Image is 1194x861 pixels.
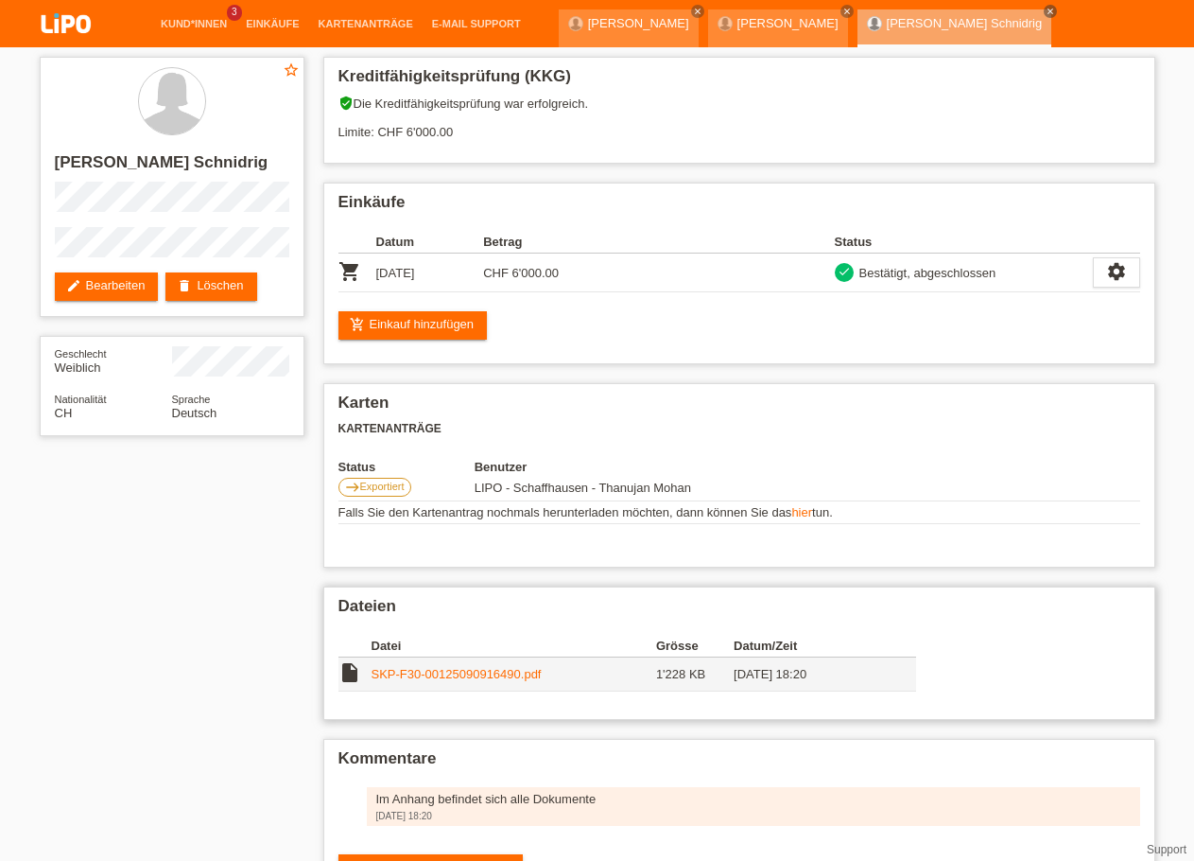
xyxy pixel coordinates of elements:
[376,231,484,254] th: Datum
[55,394,107,405] span: Nationalität
[376,792,1131,806] div: Im Anhang befindet sich alle Dokumente
[338,394,1140,422] h2: Karten
[423,18,530,29] a: E-Mail Support
[309,18,423,29] a: Kartenanträge
[338,501,1140,524] td: Falls Sie den Kartenantrag nochmals herunterladen möchten, dann können Sie das tun.
[737,16,839,30] a: [PERSON_NAME]
[483,254,591,292] td: CHF 6'000.00
[283,61,300,79] i: star_border
[360,481,405,492] span: Exportiert
[693,7,702,16] i: close
[227,5,242,21] span: 3
[172,394,211,405] span: Sprache
[55,272,159,301] a: editBearbeiten
[840,5,854,18] a: close
[835,231,1093,254] th: Status
[350,317,365,332] i: add_shopping_cart
[283,61,300,81] a: star_border
[55,346,172,375] div: Weiblich
[172,406,217,420] span: Deutsch
[734,635,889,658] th: Datum/Zeit
[475,481,691,495] span: 09.09.2025
[691,5,704,18] a: close
[372,635,656,658] th: Datei
[656,635,734,658] th: Grösse
[338,96,354,111] i: verified_user
[236,18,308,29] a: Einkäufe
[338,422,1140,436] h3: Kartenanträge
[588,16,689,30] a: [PERSON_NAME]
[1106,261,1127,282] i: settings
[55,406,73,420] span: Schweiz
[55,153,289,182] h2: [PERSON_NAME] Schnidrig
[842,7,852,16] i: close
[656,658,734,692] td: 1'228 KB
[1044,5,1057,18] a: close
[338,96,1140,153] div: Die Kreditfähigkeitsprüfung war erfolgreich. Limite: CHF 6'000.00
[66,278,81,293] i: edit
[483,231,591,254] th: Betrag
[854,263,996,283] div: Bestätigt, abgeschlossen
[1046,7,1055,16] i: close
[372,667,542,681] a: SKP-F30-00125090916490.pdf
[376,254,484,292] td: [DATE]
[338,749,1140,778] h2: Kommentare
[887,16,1043,30] a: [PERSON_NAME] Schnidrig
[338,460,475,474] th: Status
[338,260,361,283] i: POSP00027289
[165,272,256,301] a: deleteLöschen
[55,348,107,360] span: Geschlecht
[475,460,795,474] th: Benutzer
[338,311,488,340] a: add_shopping_cartEinkauf hinzufügen
[345,480,360,495] i: east
[376,811,1131,821] div: [DATE] 18:20
[838,265,851,278] i: check
[791,505,812,519] a: hier
[177,278,192,293] i: delete
[338,661,361,684] i: insert_drive_file
[19,39,113,53] a: LIPO pay
[1147,843,1186,856] a: Support
[734,658,889,692] td: [DATE] 18:20
[338,67,1140,96] h2: Kreditfähigkeitsprüfung (KKG)
[338,193,1140,221] h2: Einkäufe
[338,597,1140,625] h2: Dateien
[151,18,236,29] a: Kund*innen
